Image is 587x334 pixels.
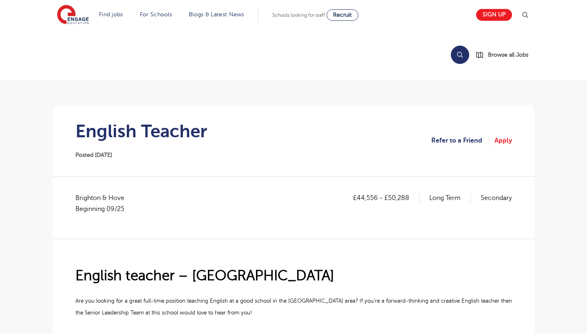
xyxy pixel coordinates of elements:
a: Browse all Jobs [476,50,535,59]
span: Recruit [333,12,352,18]
a: Refer to a Friend [431,135,489,146]
a: Find jobs [99,11,123,18]
span: Are you looking for a great full-time position teaching English at a good school in the [GEOGRAPH... [75,298,512,316]
span: Brighton & Hove [75,193,132,214]
p: £44,556 - £50,288 [353,193,419,203]
a: For Schools [140,11,172,18]
button: Search [451,46,469,64]
img: Engage Education [57,5,89,25]
span: Browse all Jobs [488,50,528,59]
span: Posted [DATE] [75,152,112,158]
p: Beginning 09/25 [75,204,124,214]
span: Schools looking for staff [272,12,325,18]
a: Recruit [327,9,358,21]
h1: English Teacher [75,121,207,141]
a: Sign up [476,9,512,21]
p: Long Term [429,193,471,203]
p: Secondary [481,193,512,203]
a: Blogs & Latest News [189,11,244,18]
span: English teacher – [GEOGRAPHIC_DATA] [75,268,334,283]
a: Apply [494,135,512,146]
